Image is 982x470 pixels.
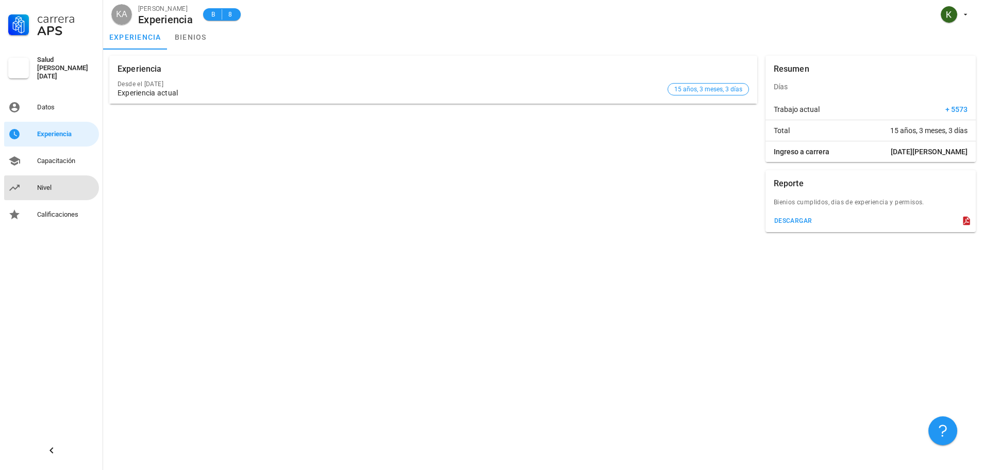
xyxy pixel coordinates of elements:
[765,197,976,214] div: Bienios cumplidos, dias de experiencia y permisos.
[37,157,95,165] div: Capacitación
[774,217,812,224] div: descargar
[774,56,809,83] div: Resumen
[37,210,95,219] div: Calificaciones
[118,89,663,98] div: Experiencia actual
[774,125,790,136] span: Total
[765,74,976,99] div: Días
[674,84,742,95] span: 15 años, 3 meses, 3 días
[103,25,168,50] a: experiencia
[4,122,99,147] a: Experiencia
[890,125,968,136] span: 15 años, 3 meses, 3 días
[118,56,162,83] div: Experiencia
[226,9,235,20] span: 8
[118,80,663,88] div: Desde el [DATE]
[4,95,99,120] a: Datos
[209,9,218,20] span: B
[770,214,817,228] button: descargar
[111,4,132,25] div: avatar
[945,104,968,115] span: + 5573
[941,6,957,23] div: avatar
[138,14,193,25] div: Experiencia
[138,4,193,14] div: [PERSON_NAME]
[4,175,99,200] a: Nivel
[774,104,820,115] span: Trabajo actual
[37,12,95,25] div: Carrera
[4,149,99,173] a: Capacitación
[37,130,95,138] div: Experiencia
[168,25,214,50] a: bienios
[4,202,99,227] a: Calificaciones
[774,170,804,197] div: Reporte
[891,147,968,157] span: [DATE][PERSON_NAME]
[116,4,127,25] span: KA
[37,56,95,80] div: Salud [PERSON_NAME][DATE]
[37,25,95,37] div: APS
[37,103,95,111] div: Datos
[37,184,95,192] div: Nivel
[774,147,829,157] span: Ingreso a carrera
